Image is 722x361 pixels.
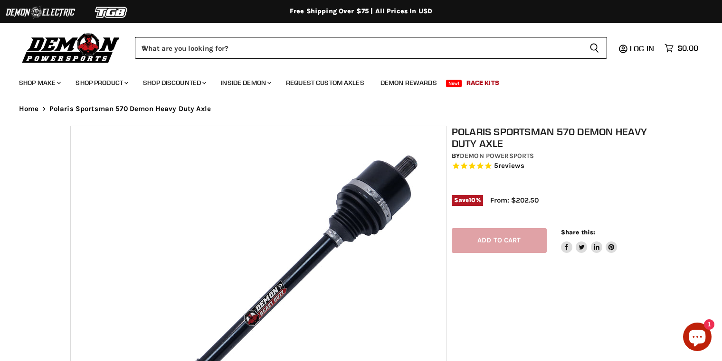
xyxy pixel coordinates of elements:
[452,195,483,205] span: Save %
[498,162,524,170] span: reviews
[12,73,66,93] a: Shop Make
[19,31,123,65] img: Demon Powersports
[136,73,212,93] a: Shop Discounted
[582,37,607,59] button: Search
[452,151,657,161] div: by
[279,73,371,93] a: Request Custom Axles
[5,3,76,21] img: Demon Electric Logo 2
[49,105,211,113] span: Polaris Sportsman 570 Demon Heavy Duty Axle
[490,196,539,204] span: From: $202.50
[660,41,703,55] a: $0.00
[561,228,617,253] aside: Share this:
[460,152,534,160] a: Demon Powersports
[135,37,607,59] form: Product
[561,229,595,236] span: Share this:
[680,323,714,353] inbox-online-store-chat: Shopify online store chat
[626,44,660,53] a: Log in
[68,73,134,93] a: Shop Product
[214,73,277,93] a: Inside Demon
[19,105,39,113] a: Home
[12,69,696,93] ul: Main menu
[135,37,582,59] input: When autocomplete results are available use up and down arrows to review and enter to select
[494,162,524,170] span: 5 reviews
[459,73,506,93] a: Race Kits
[446,80,462,87] span: New!
[373,73,444,93] a: Demon Rewards
[469,196,475,204] span: 10
[452,126,657,149] h1: Polaris Sportsman 570 Demon Heavy Duty Axle
[76,3,147,21] img: TGB Logo 2
[452,161,657,171] span: Rated 5.0 out of 5 stars 5 reviews
[630,44,654,53] span: Log in
[677,44,698,53] span: $0.00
